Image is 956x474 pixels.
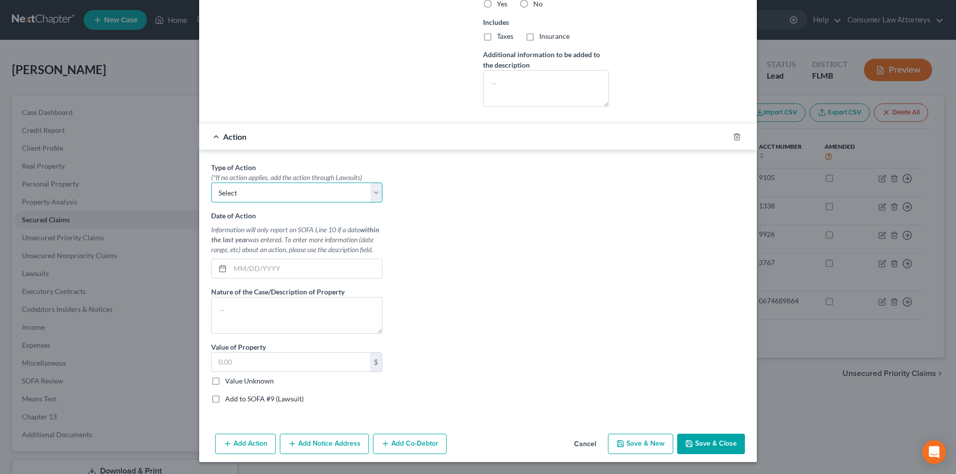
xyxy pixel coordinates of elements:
[223,132,246,141] span: Action
[608,434,673,455] button: Save & New
[539,32,570,40] span: Insurance
[211,210,256,221] label: Date of Action
[211,342,266,352] label: Value of Property
[497,32,513,40] span: Taxes
[566,435,604,455] button: Cancel
[230,259,382,278] input: MM/DD/YYYY
[211,163,256,172] span: Type of Action
[373,434,447,455] button: Add Co-Debtor
[483,17,609,27] label: Includes
[211,225,382,255] div: Information will only report on SOFA Line 10 if a date was entered. To enter more information (da...
[370,353,382,372] div: $
[215,434,276,455] button: Add Action
[922,440,946,464] div: Open Intercom Messenger
[483,49,609,70] label: Additional information to be added to the description
[225,376,274,386] label: Value Unknown
[212,353,370,372] input: 0.00
[677,434,745,455] button: Save & Close
[225,394,304,404] label: Add to SOFA #9 (Lawsuit)
[211,286,345,297] label: Nature of the Case/Description of Property
[211,173,382,183] div: (*If no action applies, add the action through Lawsuits)
[280,434,369,455] button: Add Notice Address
